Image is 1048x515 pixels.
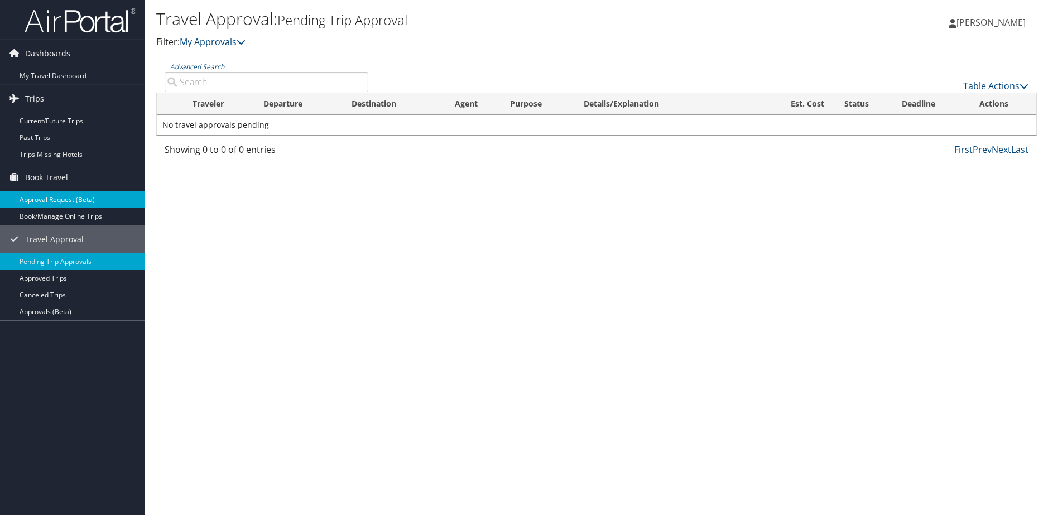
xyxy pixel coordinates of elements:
[973,143,992,156] a: Prev
[1011,143,1028,156] a: Last
[342,93,444,115] th: Destination: activate to sort column ascending
[253,93,342,115] th: Departure: activate to sort column ascending
[165,72,368,92] input: Advanced Search
[156,35,743,50] p: Filter:
[753,93,834,115] th: Est. Cost: activate to sort column ascending
[165,143,368,162] div: Showing 0 to 0 of 0 entries
[182,93,253,115] th: Traveler: activate to sort column ascending
[949,6,1037,39] a: [PERSON_NAME]
[956,16,1026,28] span: [PERSON_NAME]
[445,93,500,115] th: Agent
[834,93,892,115] th: Status: activate to sort column ascending
[892,93,969,115] th: Deadline: activate to sort column descending
[963,80,1028,92] a: Table Actions
[25,163,68,191] span: Book Travel
[157,115,1036,135] td: No travel approvals pending
[25,85,44,113] span: Trips
[500,93,574,115] th: Purpose
[969,93,1036,115] th: Actions
[25,7,136,33] img: airportal-logo.png
[277,11,407,29] small: Pending Trip Approval
[180,36,246,48] a: My Approvals
[574,93,753,115] th: Details/Explanation
[25,40,70,68] span: Dashboards
[156,7,743,31] h1: Travel Approval:
[170,62,224,71] a: Advanced Search
[954,143,973,156] a: First
[992,143,1011,156] a: Next
[25,225,84,253] span: Travel Approval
